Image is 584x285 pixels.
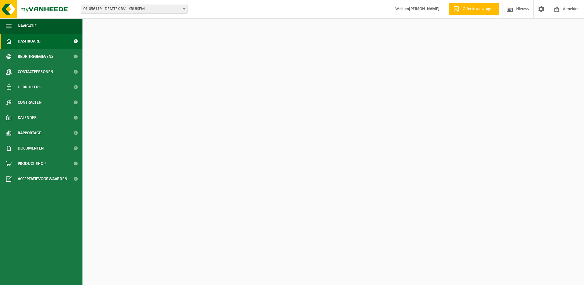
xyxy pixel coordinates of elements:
[18,80,41,95] span: Gebruikers
[409,7,440,11] strong: [PERSON_NAME]
[18,125,41,141] span: Rapportage
[18,34,41,49] span: Dashboard
[18,49,53,64] span: Bedrijfsgegevens
[449,3,499,15] a: Offerte aanvragen
[18,156,46,171] span: Product Shop
[81,5,187,13] span: 01-056119 - DEMTEX BV - KRUISEM
[18,171,67,187] span: Acceptatievoorwaarden
[18,95,42,110] span: Contracten
[461,6,496,12] span: Offerte aanvragen
[18,110,37,125] span: Kalender
[18,141,44,156] span: Documenten
[18,64,53,80] span: Contactpersonen
[18,18,37,34] span: Navigatie
[81,5,188,14] span: 01-056119 - DEMTEX BV - KRUISEM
